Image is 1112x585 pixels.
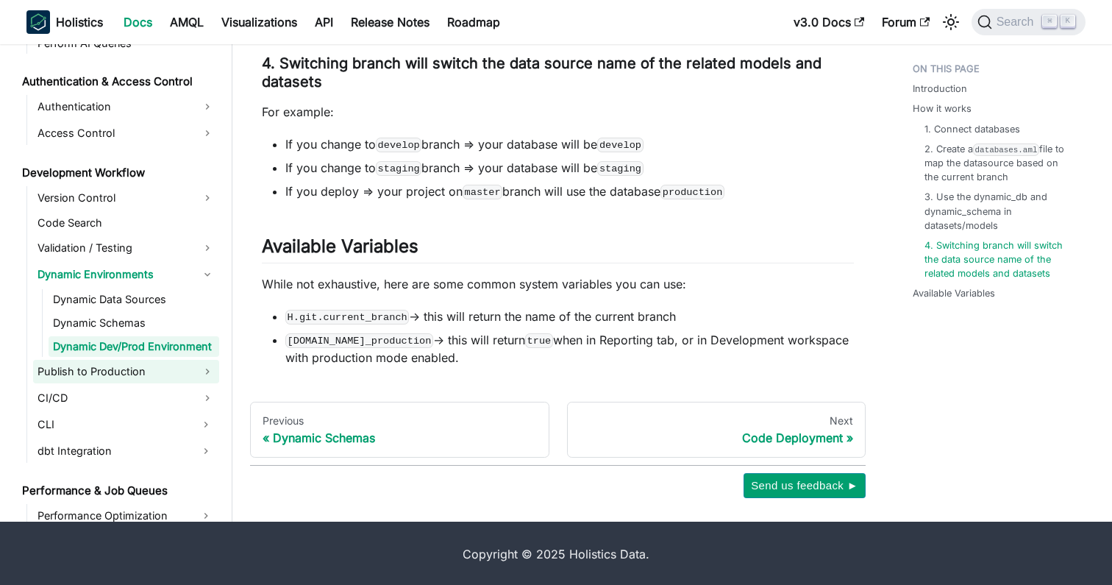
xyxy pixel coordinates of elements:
p: While not exhaustive, here are some common system variables you can use: [262,275,854,293]
a: Development Workflow [18,163,219,183]
a: Roadmap [438,10,509,34]
a: Forum [873,10,938,34]
a: Introduction [913,82,967,96]
a: 4. Switching branch will switch the data source name of the related models and datasets [924,238,1071,281]
a: Available Variables [913,286,995,300]
div: Previous [263,414,537,428]
code: databases.aml [973,143,1039,156]
div: Next [580,414,854,428]
a: Release Notes [342,10,438,34]
a: Performance & Job Queues [18,481,219,501]
button: Search (Command+K) [972,9,1086,35]
a: 3. Use the dynamic_db and dynamic_schema in datasets/models [924,190,1071,233]
li: → this will return the name of the current branch [285,308,854,325]
a: Visualizations [213,10,306,34]
a: AMQL [161,10,213,34]
a: 1. Connect databases [924,122,1020,136]
button: Expand sidebar category 'dbt Integration' [193,439,219,463]
a: HolisticsHolistics [26,10,103,34]
a: Authentication & Access Control [18,71,219,92]
button: Send us feedback ► [744,473,866,498]
kbd: ⌘ [1042,15,1057,28]
a: Authentication [33,95,219,118]
a: Publish to Production [33,360,219,383]
code: production [660,185,724,199]
a: CI/CD [33,386,219,410]
a: Performance Optimization [33,504,193,528]
a: Dynamic Dev/Prod Environment [49,336,219,357]
b: Holistics [56,13,103,31]
a: dbt Integration [33,439,193,463]
button: Expand sidebar category 'CLI' [193,413,219,436]
code: staging [376,161,421,176]
a: Dynamic Data Sources [49,289,219,310]
div: Code Deployment [580,430,854,445]
a: NextCode Deployment [567,402,866,458]
a: Dynamic Schemas [49,313,219,333]
div: Dynamic Schemas [263,430,537,445]
span: Search [992,15,1043,29]
kbd: K [1061,15,1075,28]
a: CLI [33,413,193,436]
code: true [525,333,553,348]
a: Version Control [33,186,219,210]
code: master [463,185,502,199]
a: Validation / Testing [33,236,219,260]
a: Dynamic Environments [33,263,219,286]
a: API [306,10,342,34]
code: staging [597,161,643,176]
li: If you change to branch => your database will be [285,135,854,153]
button: Switch between dark and light mode (currently light mode) [939,10,963,34]
a: Access Control [33,121,219,145]
a: How it works [913,102,972,116]
span: Send us feedback ► [751,476,858,495]
code: develop [376,138,421,152]
a: Docs [115,10,161,34]
li: If you change to branch => your database will be [285,159,854,177]
li: If you deploy => your project on branch will use the database [285,182,854,200]
code: [DOMAIN_NAME]_production [285,333,433,348]
a: v3.0 Docs [785,10,873,34]
a: 2. Create adatabases.amlfile to map the datasource based on the current branch [924,142,1071,185]
img: Holistics [26,10,50,34]
div: Copyright © 2025 Holistics Data. [88,545,1024,563]
a: Code Search [33,213,219,233]
a: PreviousDynamic Schemas [250,402,549,458]
code: develop [597,138,643,152]
h2: Available Variables [262,235,854,263]
button: Expand sidebar category 'Performance Optimization' [193,504,219,528]
nav: Docs pages [250,402,866,458]
code: H.git.current_branch [285,310,409,325]
p: For example: [262,103,854,121]
h3: 4. Switching branch will switch the data source name of the related models and datasets [262,54,854,91]
li: → this will return when in Reporting tab, or in Development workspace with production mode enabled. [285,331,854,366]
